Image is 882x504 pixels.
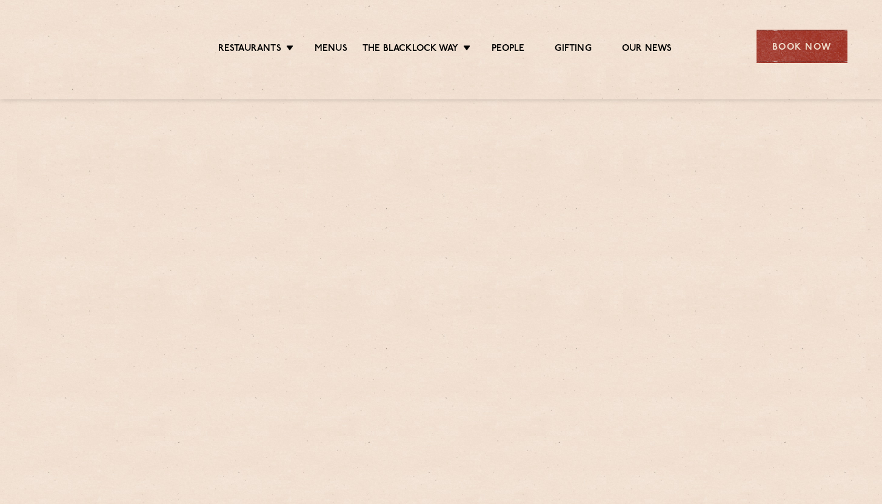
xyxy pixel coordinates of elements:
[492,43,524,56] a: People
[35,12,140,81] img: svg%3E
[362,43,458,56] a: The Blacklock Way
[218,43,281,56] a: Restaurants
[757,30,847,63] div: Book Now
[622,43,672,56] a: Our News
[315,43,347,56] a: Menus
[555,43,591,56] a: Gifting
